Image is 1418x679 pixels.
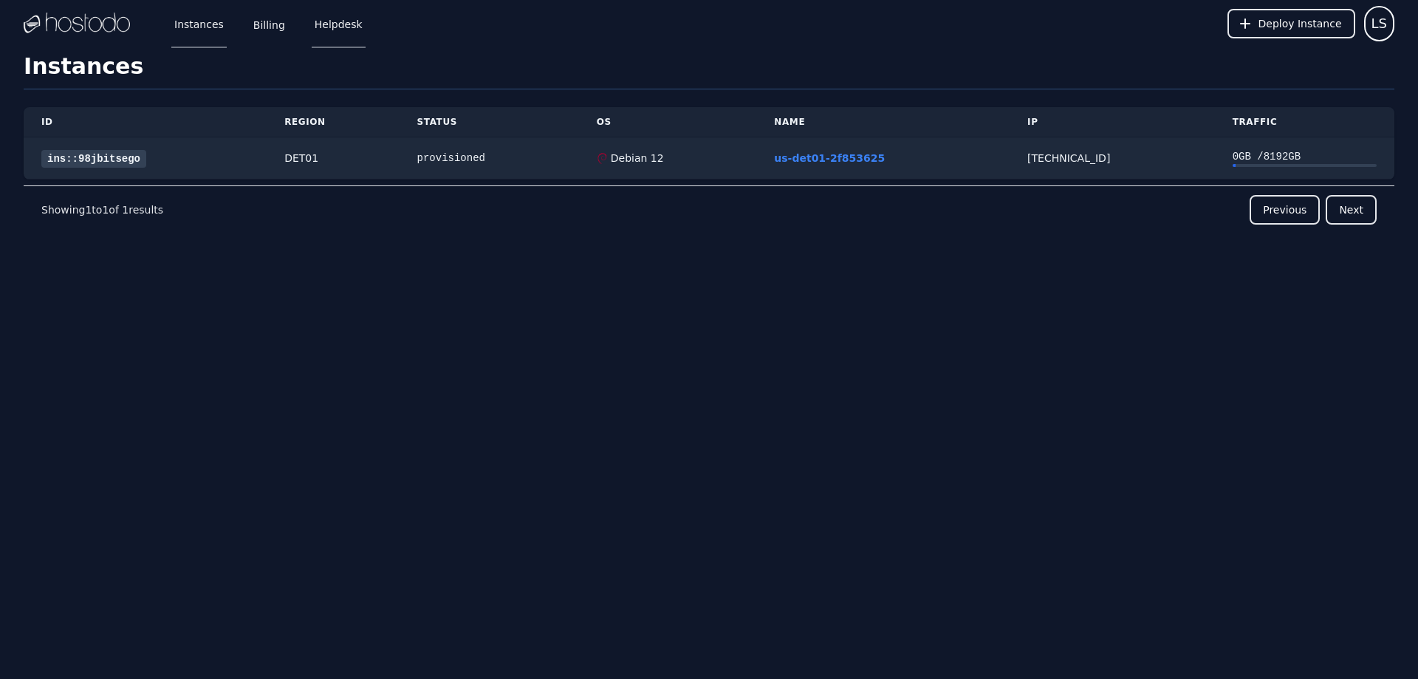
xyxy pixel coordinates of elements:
[417,151,561,166] div: provisioned
[1326,195,1377,225] button: Next
[1258,16,1342,31] span: Deploy Instance
[41,202,163,217] p: Showing to of results
[1233,149,1377,164] div: 0 GB / 8192 GB
[24,53,1394,89] h1: Instances
[774,152,885,164] a: us-det01-2f853625
[267,107,399,137] th: Region
[1371,13,1387,34] span: LS
[1010,107,1215,137] th: IP
[41,150,146,168] a: ins::98jbitsego
[102,204,109,216] span: 1
[284,151,381,166] div: DET01
[400,107,579,137] th: Status
[24,107,267,137] th: ID
[579,107,757,137] th: OS
[1364,6,1394,41] button: User menu
[122,204,129,216] span: 1
[85,204,92,216] span: 1
[24,185,1394,233] nav: Pagination
[756,107,1010,137] th: Name
[1250,195,1320,225] button: Previous
[597,153,608,164] img: Debian 12
[24,13,130,35] img: Logo
[1215,107,1394,137] th: Traffic
[608,151,664,166] div: Debian 12
[1027,151,1197,166] div: [TECHNICAL_ID]
[1227,9,1355,38] button: Deploy Instance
